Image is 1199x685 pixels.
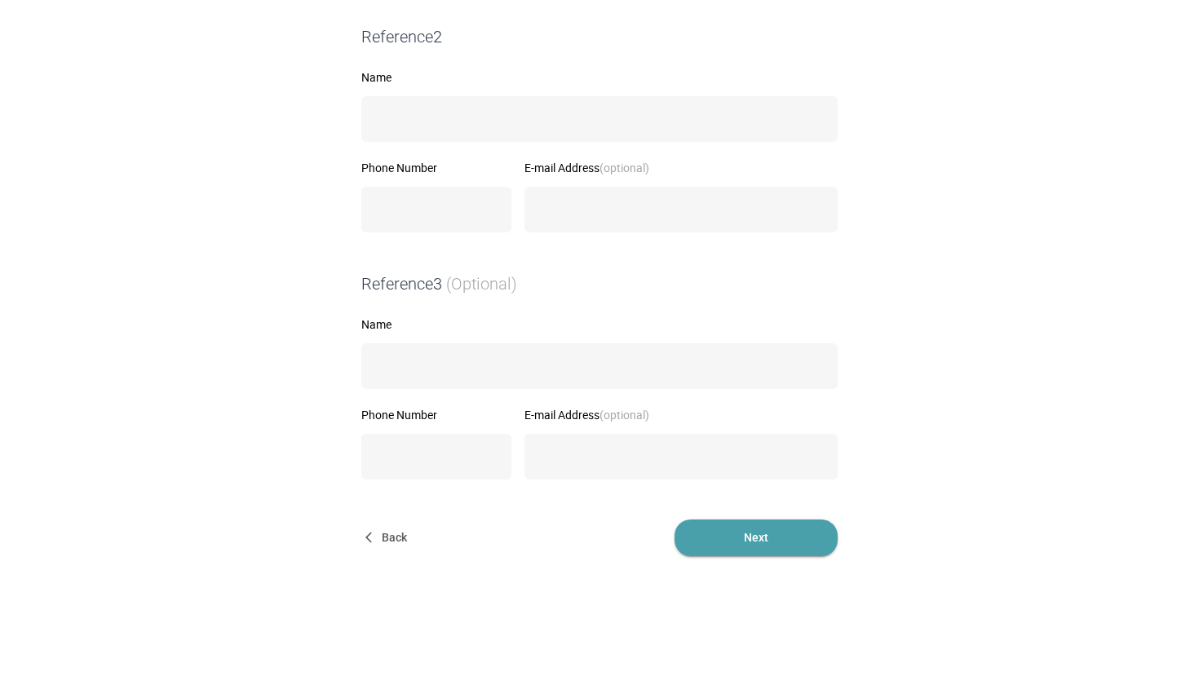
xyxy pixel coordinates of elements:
label: Phone Number [361,409,511,421]
span: (Optional) [446,274,517,294]
button: Back [361,519,414,556]
span: E-mail Address [524,407,649,422]
label: Name [361,319,838,330]
span: E-mail Address [524,160,649,175]
div: Reference 3 [355,272,844,296]
button: Next [675,519,838,556]
label: Phone Number [361,162,511,174]
strong: (optional) [599,407,649,422]
label: Name [361,72,838,83]
strong: (optional) [599,160,649,175]
div: Reference 2 [355,25,844,49]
